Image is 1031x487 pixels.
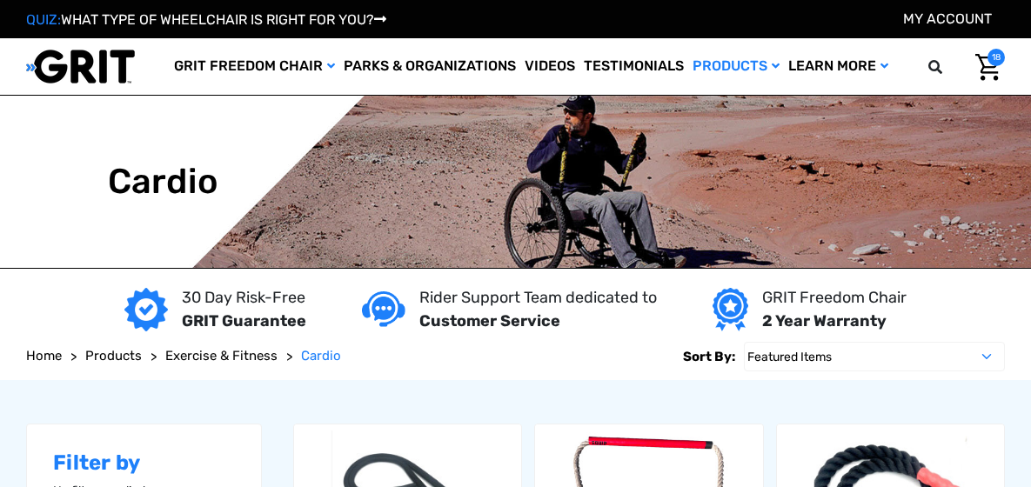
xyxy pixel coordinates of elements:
a: QUIZ:WHAT TYPE OF WHEELCHAIR IS RIGHT FOR YOU? [26,11,386,28]
img: GRIT All-Terrain Wheelchair and Mobility Equipment [26,49,135,84]
img: Year warranty [713,288,748,331]
a: Cardio [301,346,341,366]
span: Home [26,348,62,364]
a: Products [85,346,142,366]
a: Videos [520,38,579,95]
a: Products [688,38,784,95]
a: Parks & Organizations [339,38,520,95]
img: Customer service [362,291,405,327]
h2: Filter by [53,450,235,476]
img: GRIT Guarantee [124,288,168,331]
strong: Customer Service [419,311,560,330]
a: GRIT Freedom Chair [170,38,339,95]
span: Exercise & Fitness [165,348,278,364]
strong: 2 Year Warranty [762,311,887,330]
a: Home [26,346,62,366]
label: Sort By: [683,342,735,371]
input: Search [954,49,962,85]
a: Learn More [784,38,893,95]
a: Account [903,10,992,27]
a: Cart with 18 items [962,49,1005,85]
h1: Cardio [108,161,219,203]
img: Cart [975,54,1001,81]
p: 30 Day Risk-Free [182,286,306,310]
p: Rider Support Team dedicated to [419,286,657,310]
strong: GRIT Guarantee [182,311,306,330]
a: Testimonials [579,38,688,95]
p: GRIT Freedom Chair [762,286,907,310]
span: Products [85,348,142,364]
span: Cardio [301,348,341,364]
span: 18 [987,49,1005,66]
span: QUIZ: [26,11,61,28]
a: Exercise & Fitness [165,346,278,366]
